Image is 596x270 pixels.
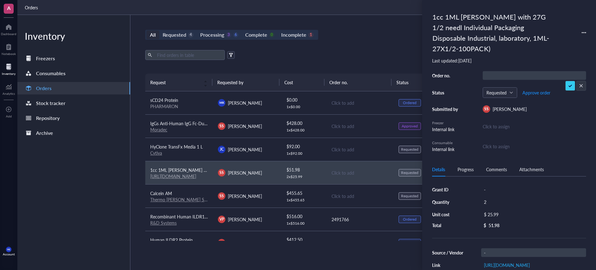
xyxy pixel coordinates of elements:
[150,190,172,196] span: Calcein AM
[36,84,52,93] div: Orders
[308,32,314,38] div: 1
[1,32,16,36] div: Dashboard
[332,169,389,176] div: Click to add
[486,90,512,95] span: Requested
[36,114,60,122] div: Repository
[17,127,130,139] a: Archive
[326,208,394,231] td: 2491766
[402,124,418,129] div: Approved
[432,262,464,268] div: Link
[403,100,417,105] div: Ordered
[1,22,16,36] a: Dashboard
[150,213,250,220] span: Recombinant Human ILDR1 Fc Chimera Protein, CF
[150,79,200,86] span: Request
[432,212,464,217] div: Unit cost
[212,74,279,91] th: Requested by
[7,4,11,12] span: A
[432,106,460,112] div: Submitted by
[17,67,130,80] a: Consumables
[150,220,177,226] a: R&D Systems
[493,106,527,112] span: [PERSON_NAME]
[287,213,321,220] div: $ 516.00
[432,58,586,63] div: Last updated: [DATE]
[489,222,499,228] div: 51.98
[228,170,262,176] span: [PERSON_NAME]
[245,30,267,39] div: Complete
[219,100,224,105] span: MK
[219,240,224,245] span: VP
[326,114,394,138] td: Click to add
[150,120,293,126] span: IgGs Anti-Human IgG Fc-Duocarmycin DM Antibody with Cleavable Linker
[3,252,15,256] div: Account
[220,147,224,152] span: JC
[287,221,321,226] div: 1 x $ 516.00
[481,198,586,206] div: 2
[287,120,321,126] div: $ 428.00
[332,99,389,106] div: Click to add
[17,112,130,124] a: Repository
[36,69,65,78] div: Consumables
[2,52,16,56] div: Notebook
[2,42,16,56] a: Notebook
[432,120,460,126] div: Freezer
[228,240,262,246] span: [PERSON_NAME]
[430,10,560,55] div: 1cc 1ML [PERSON_NAME] with 27G 1/2 needl Individual Packaging Disposable Industrial, laboratory, ...
[17,52,130,65] a: Freezers
[269,32,274,38] div: 0
[287,128,321,133] div: 1 x $ 428.00
[481,210,584,219] div: $ 25.99
[324,74,391,91] th: Order no.
[228,193,262,199] span: [PERSON_NAME]
[332,193,389,199] div: Click to add
[326,184,394,208] td: Click to add
[2,62,16,76] a: Inventory
[403,217,417,222] div: Ordered
[163,30,186,39] div: Requested
[432,250,464,255] div: Source / Vendor
[226,32,231,38] div: 3
[36,99,65,108] div: Stock tracker
[287,174,321,179] div: 2 x $ 25.99
[326,138,394,161] td: Click to add
[432,73,460,78] div: Order no.
[281,30,306,39] div: Incomplete
[519,166,544,173] div: Attachments
[481,248,586,257] div: -
[2,92,15,95] div: Analytics
[326,231,394,254] td: 21426015
[150,144,203,150] span: HyClone TransFx Media 1 L
[155,50,222,60] input: Find orders in table
[432,222,464,228] div: Total
[486,166,507,173] div: Comments
[145,30,318,40] div: segmented control
[228,216,262,222] span: [PERSON_NAME]
[484,222,486,228] div: $
[150,237,193,243] span: Human ILDR2 Protein
[522,88,551,98] button: Approve order
[401,194,418,199] div: Requested
[150,150,162,156] a: Cytiva
[17,82,130,94] a: Orders
[36,129,53,137] div: Archive
[287,166,321,173] div: $ 51.98
[432,140,460,146] div: Consumable
[25,4,39,11] a: Orders
[36,54,55,63] div: Freezers
[432,187,464,192] div: Grant ID
[188,32,193,38] div: 4
[403,240,417,245] div: Ordered
[326,161,394,184] td: Click to add
[17,97,130,109] a: Stock tracker
[287,198,321,203] div: 1 x $ 455.65
[332,239,389,246] div: 21426015
[150,126,167,133] a: Moradec
[484,106,489,112] span: SS
[228,100,262,106] span: [PERSON_NAME]
[287,96,321,103] div: $ 0.00
[432,166,445,173] div: Details
[150,167,391,173] span: 1cc 1ML [PERSON_NAME] with 27G 1/2 needl Individual Packaging Disposable Industrial, laboratory, ...
[287,190,321,196] div: $ 455.65
[219,123,224,129] span: SS
[233,32,238,38] div: 6
[219,217,224,222] span: VP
